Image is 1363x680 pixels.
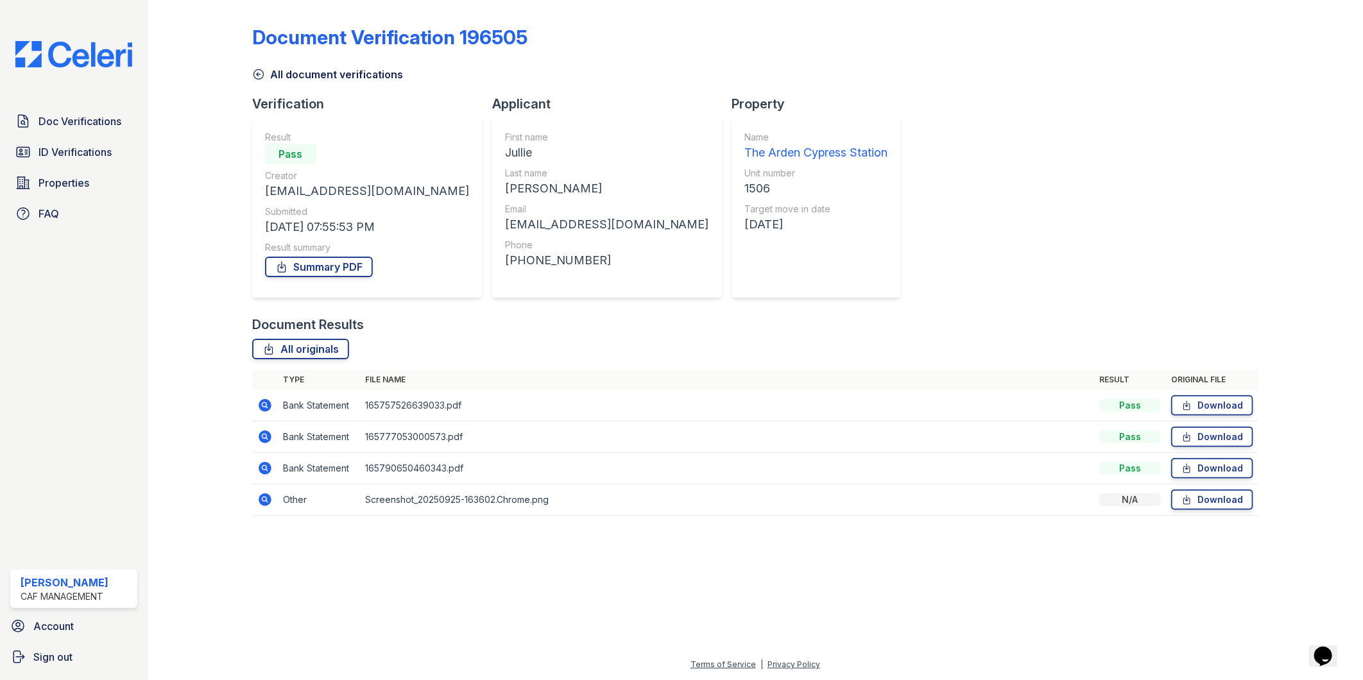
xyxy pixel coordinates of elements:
[745,167,888,180] div: Unit number
[505,239,709,251] div: Phone
[10,108,137,134] a: Doc Verifications
[1171,427,1253,447] a: Download
[265,182,469,200] div: [EMAIL_ADDRESS][DOMAIN_NAME]
[505,216,709,234] div: [EMAIL_ADDRESS][DOMAIN_NAME]
[10,139,137,165] a: ID Verifications
[360,390,1095,421] td: 165757526639033.pdf
[252,339,349,359] a: All originals
[39,206,59,221] span: FAQ
[265,218,469,236] div: [DATE] 07:55:53 PM
[265,257,373,277] a: Summary PDF
[745,203,888,216] div: Target move in date
[505,180,709,198] div: [PERSON_NAME]
[265,169,469,182] div: Creator
[265,131,469,144] div: Result
[732,95,911,113] div: Property
[39,144,112,160] span: ID Verifications
[5,644,142,670] a: Sign out
[505,203,709,216] div: Email
[360,421,1095,453] td: 165777053000573.pdf
[252,67,403,82] a: All document verifications
[745,131,888,144] div: Name
[760,659,763,669] div: |
[505,131,709,144] div: First name
[278,421,360,453] td: Bank Statement
[21,575,108,590] div: [PERSON_NAME]
[5,613,142,639] a: Account
[265,144,316,164] div: Pass
[690,659,756,669] a: Terms of Service
[505,144,709,162] div: Jullie
[278,370,360,390] th: Type
[767,659,820,669] a: Privacy Policy
[265,205,469,218] div: Submitted
[278,390,360,421] td: Bank Statement
[21,590,108,603] div: CAF Management
[1309,629,1350,667] iframe: chat widget
[1099,462,1161,475] div: Pass
[492,95,732,113] div: Applicant
[278,484,360,516] td: Other
[745,144,888,162] div: The Arden Cypress Station
[1166,370,1258,390] th: Original file
[1171,458,1253,479] a: Download
[39,114,121,129] span: Doc Verifications
[360,484,1095,516] td: Screenshot_20250925-163602.Chrome.png
[1094,370,1166,390] th: Result
[252,316,364,334] div: Document Results
[360,370,1095,390] th: File name
[33,649,73,665] span: Sign out
[278,453,360,484] td: Bank Statement
[33,618,74,634] span: Account
[10,201,137,226] a: FAQ
[745,180,888,198] div: 1506
[10,170,137,196] a: Properties
[265,241,469,254] div: Result summary
[745,131,888,162] a: Name The Arden Cypress Station
[5,41,142,67] img: CE_Logo_Blue-a8612792a0a2168367f1c8372b55b34899dd931a85d93a1a3d3e32e68fde9ad4.png
[252,26,527,49] div: Document Verification 196505
[745,216,888,234] div: [DATE]
[1099,493,1161,506] div: N/A
[1171,489,1253,510] a: Download
[505,251,709,269] div: [PHONE_NUMBER]
[1099,399,1161,412] div: Pass
[252,95,492,113] div: Verification
[360,453,1095,484] td: 165790650460343.pdf
[39,175,89,191] span: Properties
[505,167,709,180] div: Last name
[1171,395,1253,416] a: Download
[1099,430,1161,443] div: Pass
